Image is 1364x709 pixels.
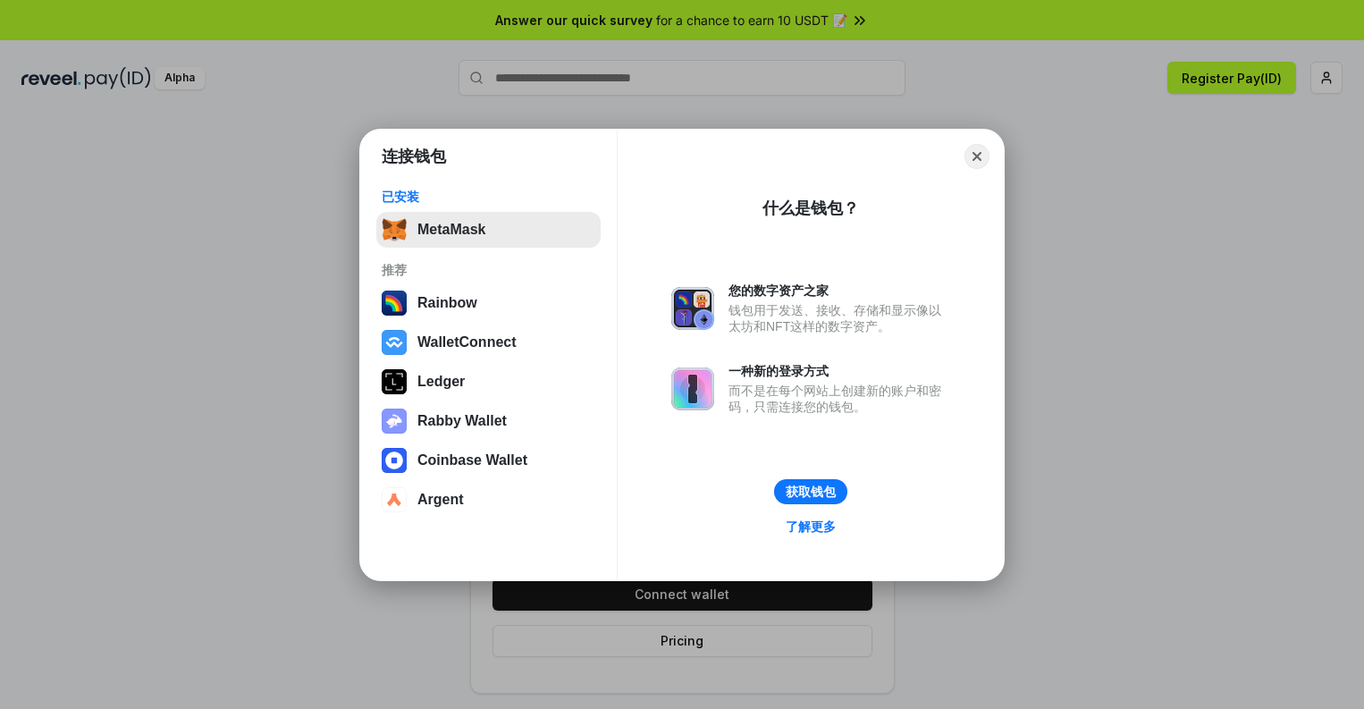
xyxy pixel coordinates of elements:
img: svg+xml,%3Csvg%20xmlns%3D%22http%3A%2F%2Fwww.w3.org%2F2000%2Fsvg%22%20fill%3D%22none%22%20viewBox... [671,287,714,330]
img: svg+xml,%3Csvg%20width%3D%2228%22%20height%3D%2228%22%20viewBox%3D%220%200%2028%2028%22%20fill%3D... [382,330,407,355]
h1: 连接钱包 [382,146,446,167]
div: Coinbase Wallet [417,452,527,468]
div: 什么是钱包？ [762,198,859,219]
div: WalletConnect [417,334,517,350]
button: Coinbase Wallet [376,443,601,478]
img: svg+xml,%3Csvg%20width%3D%2228%22%20height%3D%2228%22%20viewBox%3D%220%200%2028%2028%22%20fill%3D... [382,487,407,512]
button: Ledger [376,364,601,400]
div: Rainbow [417,295,477,311]
img: svg+xml,%3Csvg%20width%3D%22120%22%20height%3D%22120%22%20viewBox%3D%220%200%20120%20120%22%20fil... [382,291,407,316]
div: 了解更多 [786,519,836,535]
div: 推荐 [382,262,595,278]
div: 已安装 [382,189,595,205]
button: MetaMask [376,212,601,248]
img: svg+xml,%3Csvg%20fill%3D%22none%22%20height%3D%2233%22%20viewBox%3D%220%200%2035%2033%22%20width%... [382,217,407,242]
div: 一种新的登录方式 [728,363,950,379]
img: svg+xml,%3Csvg%20xmlns%3D%22http%3A%2F%2Fwww.w3.org%2F2000%2Fsvg%22%20fill%3D%22none%22%20viewBox... [671,367,714,410]
button: Argent [376,482,601,518]
img: svg+xml,%3Csvg%20width%3D%2228%22%20height%3D%2228%22%20viewBox%3D%220%200%2028%2028%22%20fill%3D... [382,448,407,473]
a: 了解更多 [775,515,846,538]
div: Ledger [417,374,465,390]
div: 获取钱包 [786,484,836,500]
img: svg+xml,%3Csvg%20xmlns%3D%22http%3A%2F%2Fwww.w3.org%2F2000%2Fsvg%22%20fill%3D%22none%22%20viewBox... [382,409,407,434]
img: svg+xml,%3Csvg%20xmlns%3D%22http%3A%2F%2Fwww.w3.org%2F2000%2Fsvg%22%20width%3D%2228%22%20height%3... [382,369,407,394]
div: 您的数字资产之家 [728,283,950,299]
button: Rainbow [376,285,601,321]
button: WalletConnect [376,325,601,360]
div: 而不是在每个网站上创建新的账户和密码，只需连接您的钱包。 [728,383,950,415]
button: Close [964,144,989,169]
div: 钱包用于发送、接收、存储和显示像以太坊和NFT这样的数字资产。 [728,302,950,334]
div: MetaMask [417,222,485,238]
div: Rabby Wallet [417,413,507,429]
div: Argent [417,492,464,508]
button: 获取钱包 [774,479,847,504]
button: Rabby Wallet [376,403,601,439]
